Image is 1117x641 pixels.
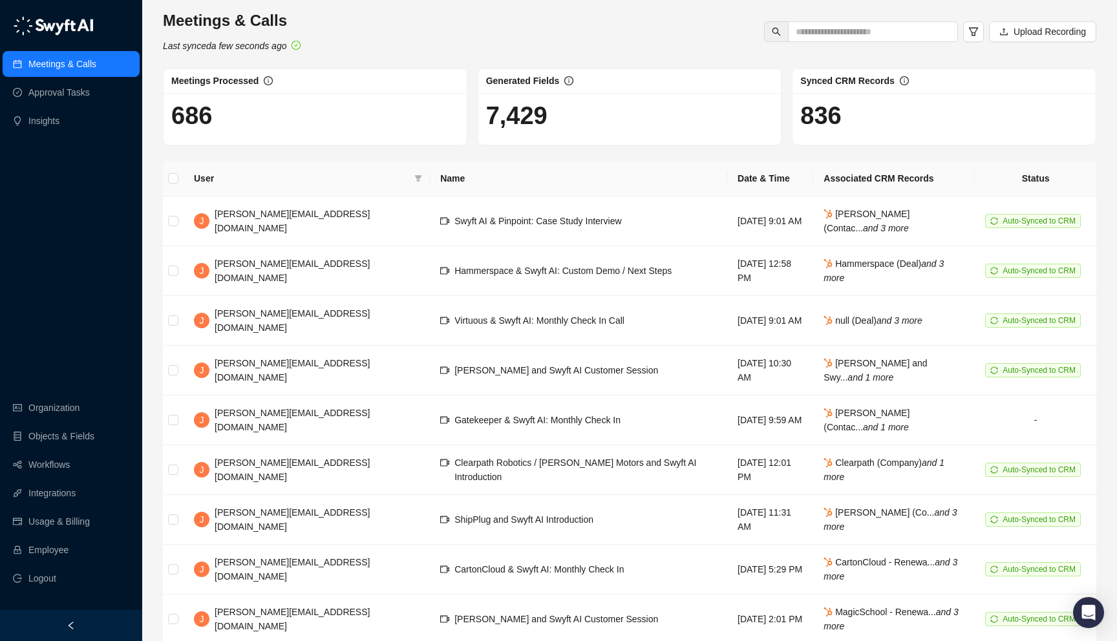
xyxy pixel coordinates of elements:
td: [DATE] 12:01 PM [727,445,813,495]
span: video-camera [440,515,449,524]
span: User [194,171,409,185]
td: [DATE] 9:01 AM [727,296,813,346]
span: Auto-Synced to CRM [1003,465,1076,474]
span: [PERSON_NAME][EMAIL_ADDRESS][DOMAIN_NAME] [215,507,370,532]
span: video-camera [440,415,449,425]
span: logout [13,574,22,583]
span: [PERSON_NAME][EMAIL_ADDRESS][DOMAIN_NAME] [215,209,370,233]
span: Logout [28,565,56,591]
i: and 3 more [824,258,944,283]
span: video-camera [440,216,449,226]
span: Meetings Processed [171,76,259,86]
span: null (Deal) [824,315,922,326]
span: Virtuous & Swyft AI: Monthly Check In Call [454,315,624,326]
span: [PERSON_NAME] (Contac... [824,209,910,233]
span: sync [990,615,998,623]
span: Clearpath Robotics / [PERSON_NAME] Motors and Swyft AI Introduction [454,457,696,482]
img: logo-05li4sbe.png [13,16,94,36]
span: Clearpath (Company) [824,457,944,482]
h1: 686 [171,101,459,131]
span: J [200,214,204,228]
span: sync [990,217,998,225]
span: J [200,313,204,328]
span: info-circle [900,76,909,85]
td: - [975,395,1096,445]
span: video-camera [440,458,449,467]
span: [PERSON_NAME] and Swyft AI Customer Session [454,614,658,624]
span: [PERSON_NAME] (Co... [824,507,957,532]
div: Open Intercom Messenger [1073,597,1104,628]
span: Synced CRM Records [800,76,894,86]
a: Integrations [28,480,76,506]
span: Auto-Synced to CRM [1003,515,1076,524]
h1: 836 [800,101,1088,131]
i: and 1 more [847,372,893,383]
span: Auto-Synced to CRM [1003,565,1076,574]
span: left [67,621,76,630]
span: sync [990,317,998,324]
span: filter [412,169,425,188]
span: [PERSON_NAME][EMAIL_ADDRESS][DOMAIN_NAME] [215,557,370,582]
span: Swyft AI & Pinpoint: Case Study Interview [454,216,621,226]
span: Auto-Synced to CRM [1003,266,1076,275]
span: video-camera [440,266,449,275]
span: [PERSON_NAME] and Swy... [824,358,927,383]
i: Last synced a few seconds ago [163,41,286,51]
span: J [200,562,204,576]
span: info-circle [564,76,573,85]
span: filter [414,174,422,182]
td: [DATE] 10:30 AM [727,346,813,395]
h3: Meetings & Calls [163,10,301,31]
span: Hammerspace (Deal) [824,258,944,283]
span: CartonCloud & Swyft AI: Monthly Check In [454,564,624,574]
span: J [200,363,204,377]
span: [PERSON_NAME] (Contac... [824,408,910,432]
span: J [200,413,204,427]
a: Insights [28,108,59,134]
td: [DATE] 5:29 PM [727,545,813,594]
i: and 3 more [824,557,957,582]
i: and 3 more [824,607,959,631]
span: J [200,512,204,527]
span: search [772,27,781,36]
a: Usage & Billing [28,509,90,534]
span: sync [990,565,998,573]
span: ShipPlug and Swyft AI Introduction [454,514,593,525]
span: CartonCloud - Renewa... [824,557,957,582]
span: Auto-Synced to CRM [1003,216,1076,226]
span: Hammerspace & Swyft AI: Custom Demo / Next Steps [454,266,672,276]
th: Date & Time [727,161,813,196]
span: video-camera [440,316,449,325]
span: info-circle [264,76,273,85]
span: J [200,612,204,626]
th: Associated CRM Records [813,161,975,196]
span: upload [999,27,1008,36]
button: Upload Recording [989,21,1096,42]
a: Approval Tasks [28,79,90,105]
td: [DATE] 9:59 AM [727,395,813,445]
span: sync [990,466,998,474]
a: Employee [28,537,69,563]
span: sync [990,516,998,523]
span: [PERSON_NAME][EMAIL_ADDRESS][DOMAIN_NAME] [215,308,370,333]
span: J [200,264,204,278]
span: Auto-Synced to CRM [1003,366,1076,375]
td: [DATE] 11:31 AM [727,495,813,545]
th: Name [430,161,727,196]
a: Workflows [28,452,70,478]
i: and 1 more [824,457,944,482]
span: sync [990,366,998,374]
i: and 1 more [863,422,909,432]
span: video-camera [440,565,449,574]
span: MagicSchool - Renewa... [824,607,959,631]
span: Generated Fields [486,76,560,86]
span: video-camera [440,366,449,375]
span: Auto-Synced to CRM [1003,316,1076,325]
span: [PERSON_NAME][EMAIL_ADDRESS][DOMAIN_NAME] [215,258,370,283]
i: and 3 more [863,223,909,233]
span: J [200,463,204,477]
a: Organization [28,395,80,421]
h1: 7,429 [486,101,774,131]
td: [DATE] 12:58 PM [727,246,813,296]
span: Gatekeeper & Swyft AI: Monthly Check In [454,415,621,425]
